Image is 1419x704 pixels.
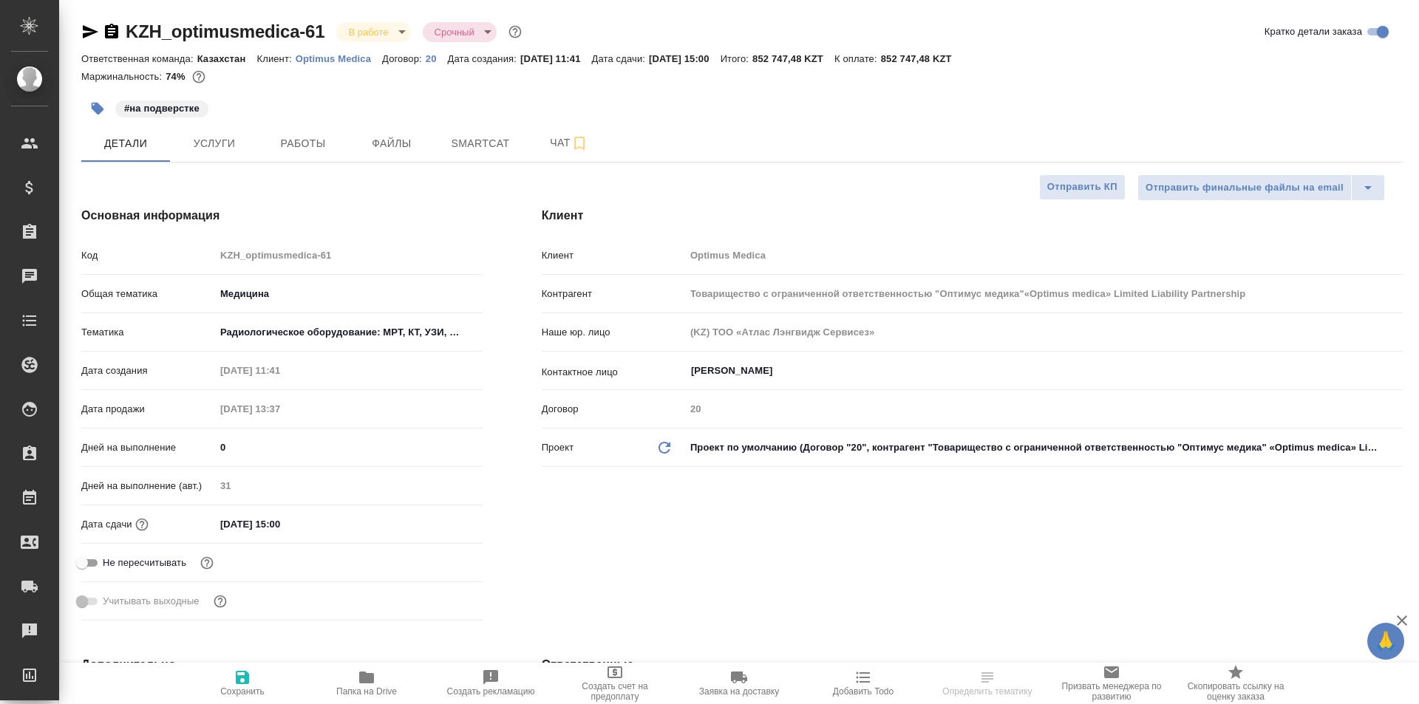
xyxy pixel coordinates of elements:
p: Клиент [542,248,685,263]
p: Дата продажи [81,402,215,417]
button: Скопировать ссылку [103,23,120,41]
a: KZH_optimusmedica-61 [126,21,324,41]
p: Дата сдачи: [592,53,649,64]
a: Optimus Medica [296,52,382,64]
button: Сохранить [180,663,304,704]
p: [DATE] 11:41 [520,53,592,64]
span: на подверстке [114,101,210,114]
p: Дата создания: [448,53,520,64]
button: Заявка на доставку [677,663,801,704]
p: 852 747,48 KZT [881,53,963,64]
button: Отправить КП [1039,174,1126,200]
input: Пустое поле [215,245,483,266]
p: Клиент: [256,53,295,64]
div: Медицина [215,281,483,307]
input: Пустое поле [685,283,1403,304]
p: Маржинальность: [81,71,166,82]
h4: Основная информация [81,207,483,225]
p: [DATE] 15:00 [649,53,721,64]
p: Код [81,248,215,263]
h4: Клиент [542,207,1403,225]
button: Призвать менеджера по развитию [1049,663,1174,704]
button: Определить тематику [925,663,1049,704]
button: Open [1395,369,1398,372]
span: Заявка на доставку [699,686,779,697]
h4: Дополнительно [81,656,483,674]
button: В работе [344,26,392,38]
button: Отправить финальные файлы на email [1137,174,1352,201]
span: Создать рекламацию [447,686,535,697]
p: Проект [542,440,574,455]
span: Определить тематику [942,686,1032,697]
p: #на подверстке [124,101,200,116]
button: Включи, если не хочешь, чтобы указанная дата сдачи изменилась после переставления заказа в 'Подтв... [197,553,217,573]
div: В работе [423,22,497,42]
button: Добавить Todo [801,663,925,704]
svg: Подписаться [571,134,588,152]
button: Если добавить услуги и заполнить их объемом, то дата рассчитается автоматически [132,515,152,534]
span: Услуги [179,134,250,153]
p: 20 [426,53,448,64]
input: Пустое поле [685,321,1403,343]
p: Дней на выполнение [81,440,215,455]
input: ✎ Введи что-нибудь [215,513,344,535]
input: Пустое поле [215,398,344,420]
span: Чат [534,134,605,152]
input: Пустое поле [215,360,344,381]
p: Optimus Medica [296,53,382,64]
span: Smartcat [445,134,516,153]
p: Казахстан [197,53,257,64]
button: Выбери, если сб и вс нужно считать рабочими днями для выполнения заказа. [211,592,230,611]
button: Скопировать ссылку на оценку заказа [1174,663,1298,704]
p: Контрагент [542,287,685,301]
div: Проект по умолчанию (Договор "20", контрагент "Товарищество с ограниченной ответственностью "Опти... [685,435,1403,460]
button: Папка на Drive [304,663,429,704]
p: Наше юр. лицо [542,325,685,340]
button: Добавить тэг [81,92,114,125]
button: Создать счет на предоплату [553,663,677,704]
p: Контактное лицо [542,365,685,380]
p: 74% [166,71,188,82]
div: Радиологическое оборудование: МРТ, КТ, УЗИ, рентгенография [215,320,483,345]
p: К оплате: [834,53,881,64]
button: Доп статусы указывают на важность/срочность заказа [506,22,525,41]
span: Папка на Drive [336,686,397,697]
button: Скопировать ссылку для ЯМессенджера [81,23,99,41]
button: Создать рекламацию [429,663,553,704]
span: Работы [268,134,338,153]
span: Кратко детали заказа [1265,24,1362,39]
span: Отправить финальные файлы на email [1146,180,1344,196]
span: Сохранить [220,686,265,697]
p: 852 747,48 KZT [752,53,834,64]
span: Не пересчитывать [103,556,186,570]
p: Ответственная команда: [81,53,197,64]
div: В работе [336,22,410,42]
div: split button [1137,174,1385,201]
span: Призвать менеджера по развитию [1058,681,1165,702]
input: Пустое поле [685,398,1403,420]
h4: Ответственные [542,656,1403,674]
input: Пустое поле [685,245,1403,266]
span: Добавить Todo [833,686,894,697]
p: Договор [542,402,685,417]
p: Дней на выполнение (авт.) [81,479,215,493]
a: 20 [426,52,448,64]
p: Итого: [721,53,752,64]
span: Файлы [356,134,427,153]
input: ✎ Введи что-нибудь [215,437,483,458]
span: Учитывать выходные [103,594,200,609]
p: Договор: [382,53,426,64]
p: Дата сдачи [81,517,132,532]
button: Срочный [430,26,479,38]
button: 29224.74 RUB; [189,67,208,86]
p: Общая тематика [81,287,215,301]
span: Отправить КП [1047,179,1117,196]
span: Детали [90,134,161,153]
span: 🙏 [1373,626,1398,657]
p: Тематика [81,325,215,340]
button: 🙏 [1367,623,1404,660]
input: Пустое поле [215,475,483,496]
p: Дата создания [81,363,215,378]
span: Скопировать ссылку на оценку заказа [1182,681,1289,702]
span: Создать счет на предоплату [562,681,668,702]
